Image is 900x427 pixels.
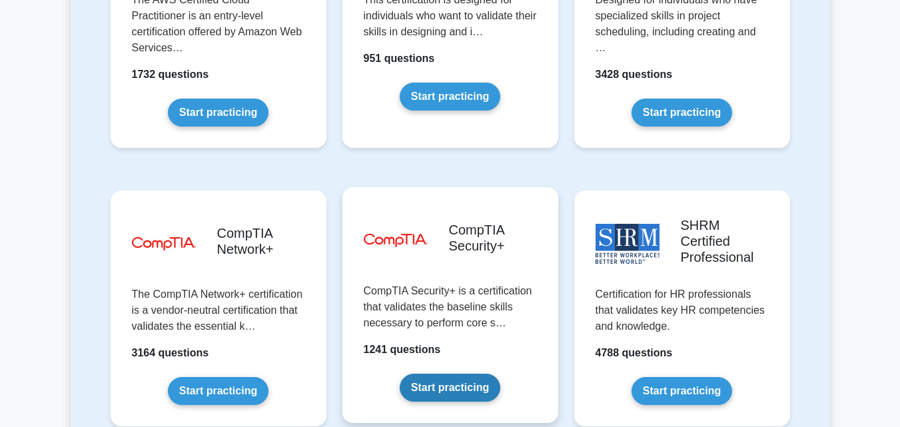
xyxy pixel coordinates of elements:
a: Start practicing [632,377,732,405]
a: Start practicing [400,83,500,111]
a: Start practicing [400,374,500,402]
a: Start practicing [168,377,268,405]
a: Start practicing [168,99,268,127]
a: Start practicing [632,99,732,127]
